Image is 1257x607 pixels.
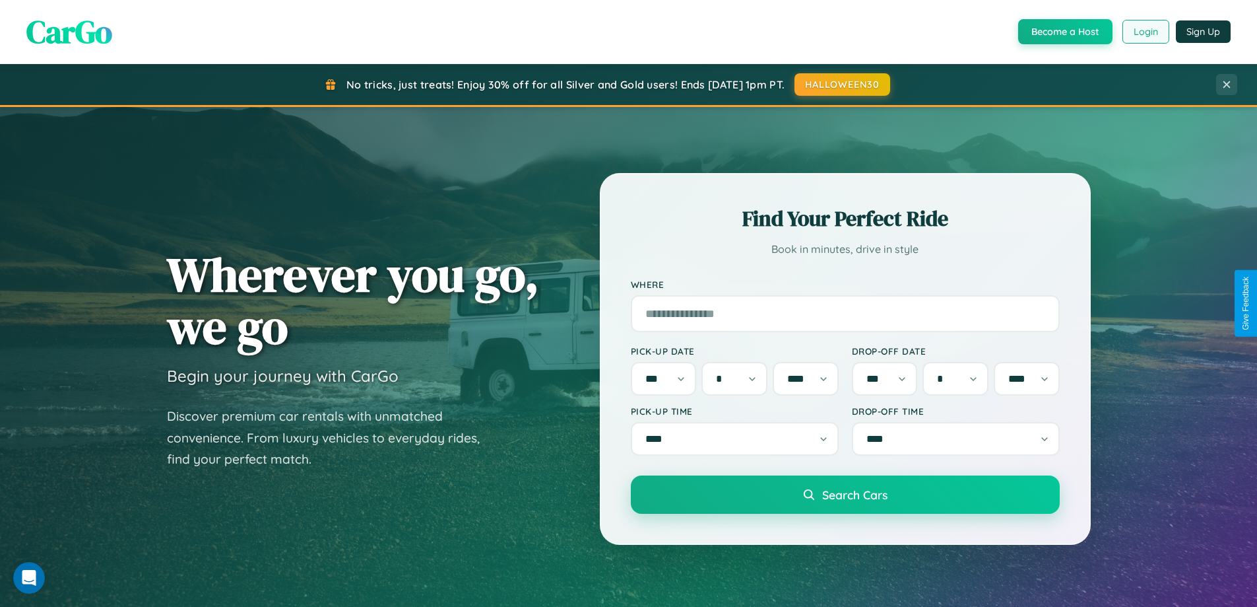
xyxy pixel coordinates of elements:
[167,406,497,470] p: Discover premium car rentals with unmatched convenience. From luxury vehicles to everyday rides, ...
[631,204,1060,233] h2: Find Your Perfect Ride
[13,562,45,594] iframe: Intercom live chat
[631,406,839,417] label: Pick-up Time
[1122,20,1169,44] button: Login
[1018,19,1112,44] button: Become a Host
[852,406,1060,417] label: Drop-off Time
[631,279,1060,290] label: Where
[631,345,839,357] label: Pick-up Date
[631,476,1060,514] button: Search Cars
[167,366,399,386] h3: Begin your journey with CarGo
[794,73,890,96] button: HALLOWEEN30
[631,240,1060,259] p: Book in minutes, drive in style
[167,248,539,353] h1: Wherever you go, we go
[852,345,1060,357] label: Drop-off Date
[1176,20,1231,43] button: Sign Up
[26,10,112,54] span: CarGo
[346,78,785,91] span: No tricks, just treats! Enjoy 30% off for all Silver and Gold users! Ends [DATE] 1pm PT.
[1241,277,1250,330] div: Give Feedback
[822,487,887,502] span: Search Cars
